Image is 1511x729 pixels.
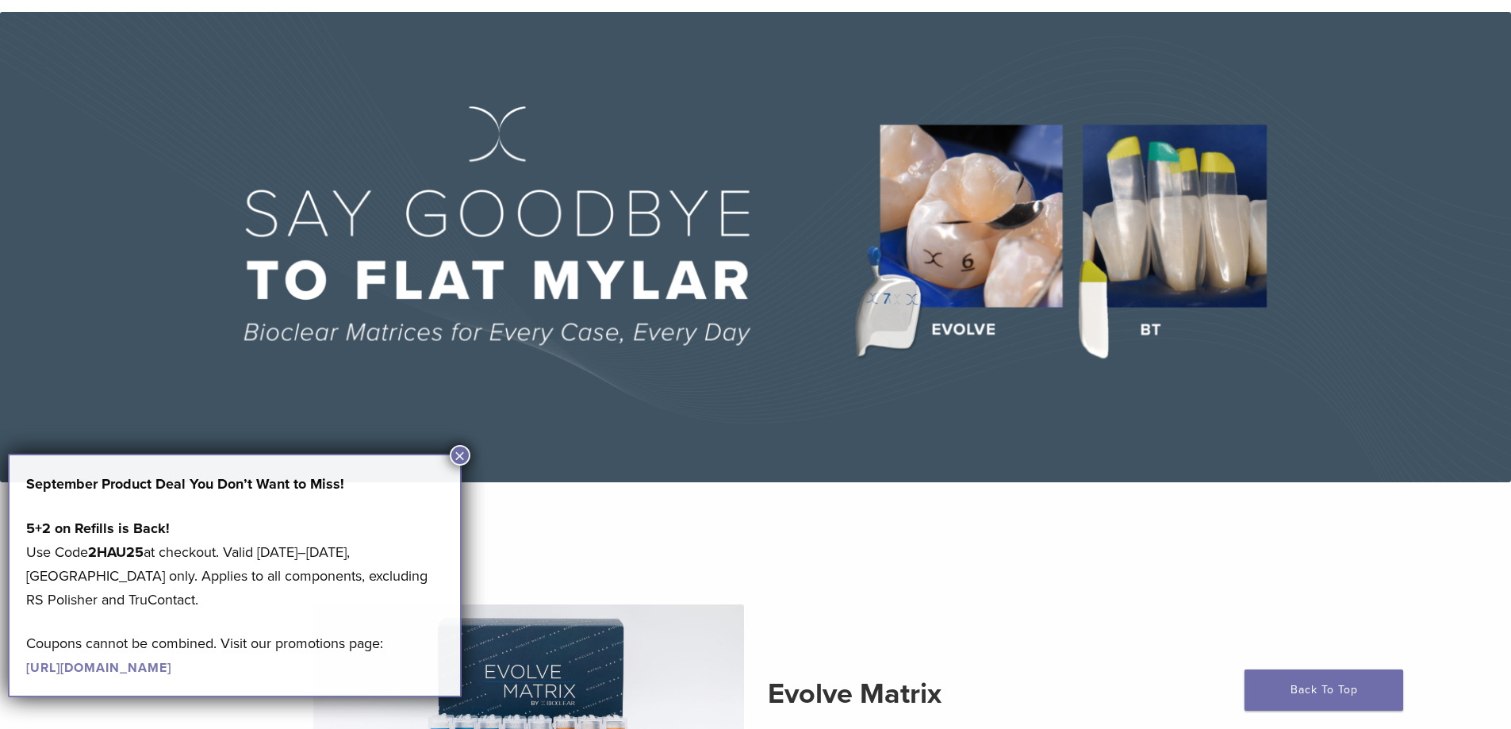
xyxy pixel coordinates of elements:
[26,520,170,537] strong: 5+2 on Refills is Back!
[26,660,171,676] a: [URL][DOMAIN_NAME]
[1244,670,1403,711] a: Back To Top
[26,475,344,493] strong: September Product Deal You Don’t Want to Miss!
[26,516,443,612] p: Use Code at checkout. Valid [DATE]–[DATE], [GEOGRAPHIC_DATA] only. Applies to all components, exc...
[88,543,144,561] strong: 2HAU25
[26,631,443,679] p: Coupons cannot be combined. Visit our promotions page:
[450,445,470,466] button: Close
[768,675,1198,713] h2: Evolve Matrix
